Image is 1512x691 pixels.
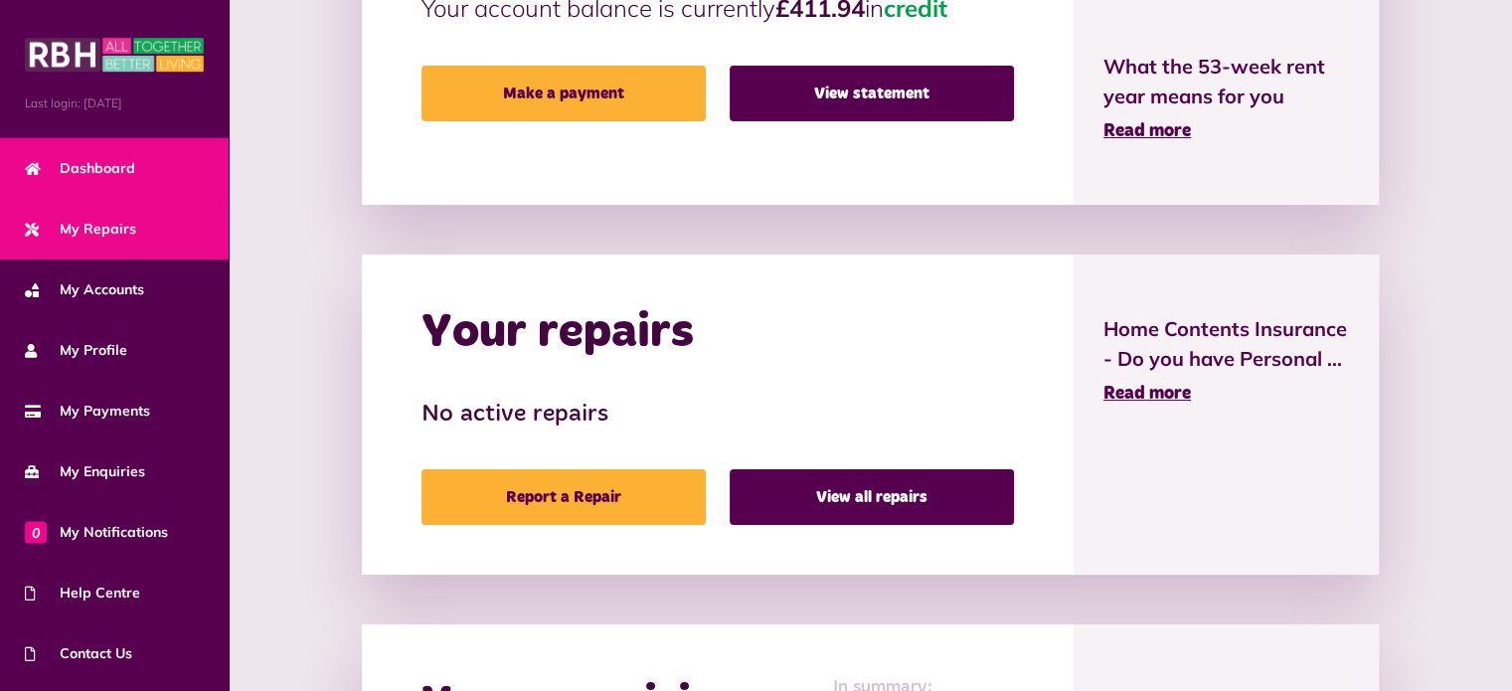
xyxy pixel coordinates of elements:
[421,66,706,121] a: Make a payment
[1103,122,1191,140] span: Read more
[25,643,132,664] span: Contact Us
[730,66,1014,121] a: View statement
[25,461,145,482] span: My Enquiries
[25,279,144,300] span: My Accounts
[1103,52,1349,111] span: What the 53-week rent year means for you
[1103,385,1191,403] span: Read more
[25,35,204,75] img: MyRBH
[25,521,47,543] span: 0
[1103,314,1349,374] span: Home Contents Insurance - Do you have Personal ...
[25,340,127,361] span: My Profile
[421,469,706,525] a: Report a Repair
[25,522,168,543] span: My Notifications
[25,401,150,422] span: My Payments
[1103,314,1349,408] a: Home Contents Insurance - Do you have Personal ... Read more
[421,304,694,362] h2: Your repairs
[421,401,1014,430] h3: No active repairs
[25,158,135,179] span: Dashboard
[25,583,140,604] span: Help Centre
[730,469,1014,525] a: View all repairs
[25,94,204,112] span: Last login: [DATE]
[25,219,136,240] span: My Repairs
[1103,52,1349,145] a: What the 53-week rent year means for you Read more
